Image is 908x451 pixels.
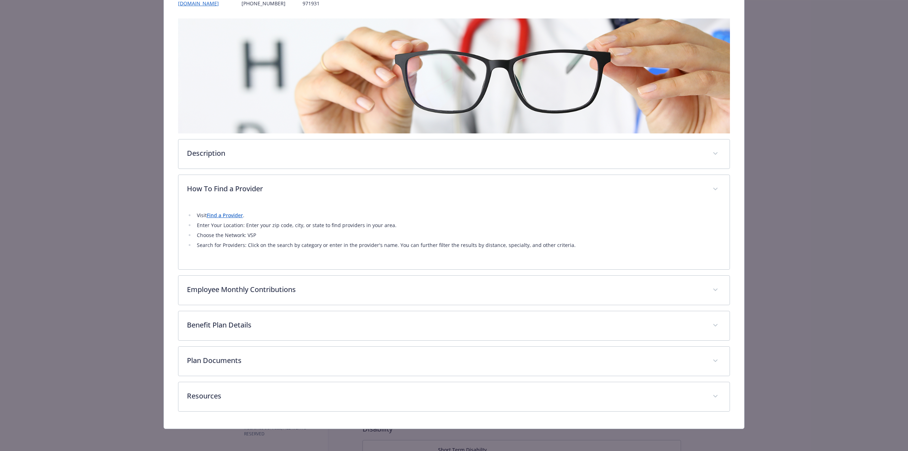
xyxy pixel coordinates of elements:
[178,276,730,305] div: Employee Monthly Contributions
[187,355,704,366] p: Plan Documents
[195,221,721,230] li: Enter Your Location: Enter your zip code, city, or state to find providers in your area.
[178,311,730,340] div: Benefit Plan Details
[195,211,721,220] li: Visit .
[178,204,730,269] div: How To Find a Provider
[187,183,704,194] p: How To Find a Provider
[187,284,704,295] p: Employee Monthly Contributions
[195,241,721,249] li: Search for Providers: Click on the search by category or enter in the provider's name. You can fu...
[178,382,730,411] div: Resources
[187,391,704,401] p: Resources
[178,18,730,133] img: banner
[207,212,243,219] a: Find a Provider
[178,347,730,376] div: Plan Documents
[178,139,730,169] div: Description
[187,148,704,159] p: Description
[178,175,730,204] div: How To Find a Provider
[187,320,704,330] p: Benefit Plan Details
[195,231,721,240] li: Choose the Network: VSP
